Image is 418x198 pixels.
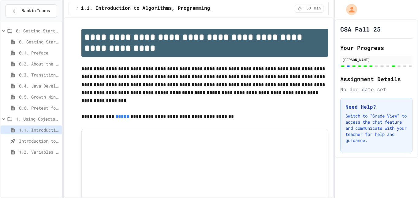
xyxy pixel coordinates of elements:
[16,116,59,122] span: 1. Using Objects and Methods
[345,113,407,144] p: Switch to "Grade View" to access the chat feature and communicate with your teacher for help and ...
[340,86,412,93] div: No due date set
[6,4,57,17] button: Back to Teams
[314,6,321,11] span: min
[340,25,381,33] h1: CSA Fall 25
[340,2,359,17] div: My Account
[21,8,50,14] span: Back to Teams
[345,103,407,110] h3: Need Help?
[19,94,59,100] span: 0.5. Growth Mindset and Pair Programming
[19,61,59,67] span: 0.2. About the AP CSA Exam
[304,6,314,11] span: 60
[340,43,412,52] h2: Your Progress
[76,6,78,11] span: /
[19,127,59,133] span: 1.1. Introduction to Algorithms, Programming, and Compilers
[340,75,412,83] h2: Assignment Details
[19,39,59,45] span: 0. Getting Started
[19,72,59,78] span: 0.3. Transitioning from AP CSP to AP CSA
[19,105,59,111] span: 0.6. Pretest for the AP CSA Exam
[19,149,59,155] span: 1.2. Variables and Data Types
[342,57,411,62] div: [PERSON_NAME]
[19,50,59,56] span: 0.1. Preface
[81,5,254,12] span: 1.1. Introduction to Algorithms, Programming, and Compilers
[19,138,59,144] span: Introduction to Algorithms, Programming, and Compilers
[16,28,59,34] span: 0: Getting Started
[19,83,59,89] span: 0.4. Java Development Environments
